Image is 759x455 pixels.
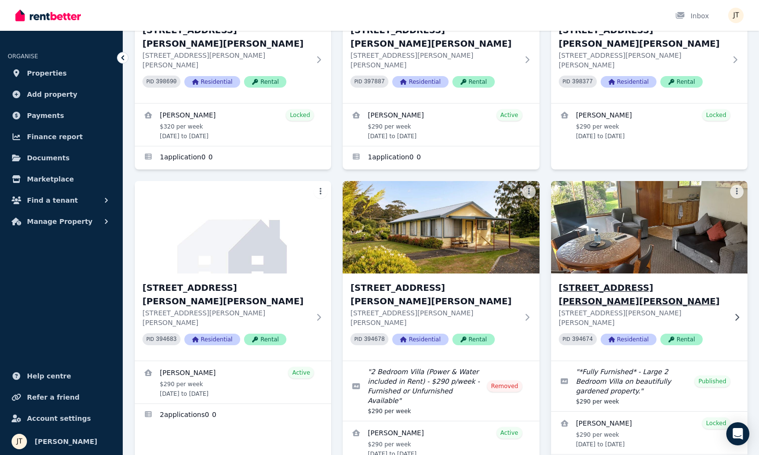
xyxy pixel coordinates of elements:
div: Open Intercom Messenger [726,422,749,445]
button: More options [730,185,744,198]
a: Properties [8,64,115,83]
a: Payments [8,106,115,125]
span: Payments [27,110,64,121]
span: Add property [27,89,77,100]
small: PID [146,337,154,342]
a: Applications for 4/21 Andrew St, Strahan [135,404,331,427]
a: Applications for 2/21 Andrew St, Strahan [343,146,539,169]
a: Edit listing: *Fully Furnished* - Large 2 Bedroom Villa on beautifully gardened property. [551,361,747,411]
p: [STREET_ADDRESS][PERSON_NAME][PERSON_NAME] [142,308,310,327]
span: Residential [601,334,656,345]
div: Inbox [675,11,709,21]
img: Jamie Taylor [728,8,744,23]
a: View details for Kineta Tatnell [551,104,747,146]
span: Residential [184,76,240,88]
span: Rental [660,76,703,88]
span: Manage Property [27,216,92,227]
a: Refer a friend [8,388,115,407]
a: Add property [8,85,115,104]
span: Rental [452,334,495,345]
h3: [STREET_ADDRESS][PERSON_NAME][PERSON_NAME] [142,281,310,308]
code: 397887 [364,78,385,85]
h3: [STREET_ADDRESS][PERSON_NAME][PERSON_NAME] [350,24,518,51]
p: [STREET_ADDRESS][PERSON_NAME][PERSON_NAME] [559,308,726,327]
h3: [STREET_ADDRESS][PERSON_NAME][PERSON_NAME] [559,24,726,51]
img: 5/21 Andrew St, Strahan [343,181,539,273]
span: Help centre [27,370,71,382]
span: ORGANISE [8,53,38,60]
button: More options [314,185,327,198]
small: PID [563,337,570,342]
span: Rental [452,76,495,88]
span: Documents [27,152,70,164]
small: PID [563,79,570,84]
span: Refer a friend [27,391,79,403]
span: Account settings [27,413,91,424]
span: Rental [660,334,703,345]
span: Residential [392,76,448,88]
code: 398377 [572,78,593,85]
span: Rental [244,76,286,88]
small: PID [354,337,362,342]
span: Rental [244,334,286,345]
a: View details for Alexandre Flaschner [343,104,539,146]
a: Account settings [8,409,115,428]
a: View details for Mathieu Venezia [135,104,331,146]
a: Documents [8,148,115,168]
p: [STREET_ADDRESS][PERSON_NAME][PERSON_NAME] [350,308,518,327]
span: [PERSON_NAME] [35,436,97,447]
img: 6/21 Andrew St, Strahan [546,179,752,276]
span: Find a tenant [27,195,78,206]
img: Jamie Taylor [12,434,27,449]
span: Marketplace [27,173,74,185]
button: Manage Property [8,212,115,231]
code: 398690 [156,78,177,85]
code: 394683 [156,336,177,343]
span: Finance report [27,131,83,143]
a: 5/21 Andrew St, Strahan[STREET_ADDRESS][PERSON_NAME][PERSON_NAME][STREET_ADDRESS][PERSON_NAME][PE... [343,181,539,361]
small: PID [146,79,154,84]
img: RentBetter [15,8,81,23]
code: 394674 [572,336,593,343]
h3: [STREET_ADDRESS][PERSON_NAME][PERSON_NAME] [559,281,726,308]
a: Marketplace [8,169,115,189]
img: 4/21 Andrew St, Strahan [135,181,331,273]
a: View details for Deborah Purdon [551,412,747,454]
a: Help centre [8,366,115,386]
p: [STREET_ADDRESS][PERSON_NAME][PERSON_NAME] [350,51,518,70]
span: Properties [27,67,67,79]
a: Finance report [8,127,115,146]
a: Edit listing: 2 Bedroom Villa (Power & Water included in Rent) - $290 p/week - Furnished or Unfur... [343,361,539,421]
span: Residential [601,76,656,88]
p: [STREET_ADDRESS][PERSON_NAME][PERSON_NAME] [142,51,310,70]
code: 394678 [364,336,385,343]
p: [STREET_ADDRESS][PERSON_NAME][PERSON_NAME] [559,51,726,70]
span: Residential [184,334,240,345]
a: View details for Dimity Williams [135,361,331,403]
span: Residential [392,334,448,345]
small: PID [354,79,362,84]
a: Applications for 1/21 Andrew St, Strahan [135,146,331,169]
button: Find a tenant [8,191,115,210]
a: 6/21 Andrew St, Strahan[STREET_ADDRESS][PERSON_NAME][PERSON_NAME][STREET_ADDRESS][PERSON_NAME][PE... [551,181,747,361]
button: More options [522,185,536,198]
h3: [STREET_ADDRESS][PERSON_NAME][PERSON_NAME] [350,281,518,308]
a: 4/21 Andrew St, Strahan[STREET_ADDRESS][PERSON_NAME][PERSON_NAME][STREET_ADDRESS][PERSON_NAME][PE... [135,181,331,361]
h3: [STREET_ADDRESS][PERSON_NAME][PERSON_NAME] [142,24,310,51]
